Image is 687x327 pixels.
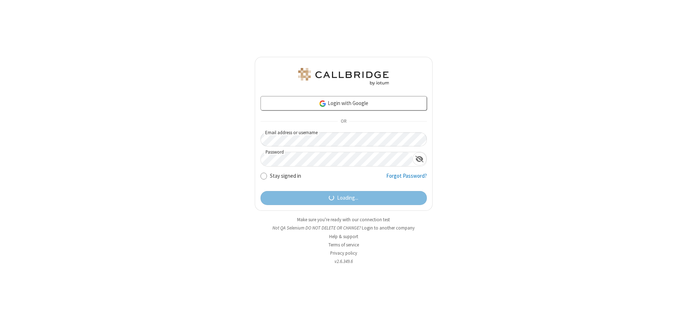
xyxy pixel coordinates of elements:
a: Forgot Password? [386,172,427,186]
img: QA Selenium DO NOT DELETE OR CHANGE [297,68,390,85]
div: Show password [412,152,427,165]
a: Terms of service [328,242,359,248]
li: v2.6.349.6 [255,258,433,265]
input: Password [261,152,412,166]
span: OR [338,117,349,127]
a: Help & support [329,233,358,240]
a: Privacy policy [330,250,357,256]
label: Stay signed in [270,172,301,180]
button: Login to another company [362,224,415,231]
span: Loading... [337,194,358,202]
a: Make sure you're ready with our connection test [297,217,390,223]
a: Login with Google [260,96,427,110]
li: Not QA Selenium DO NOT DELETE OR CHANGE? [255,224,433,231]
button: Loading... [260,191,427,205]
input: Email address or username [260,132,427,146]
img: google-icon.png [319,100,327,108]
